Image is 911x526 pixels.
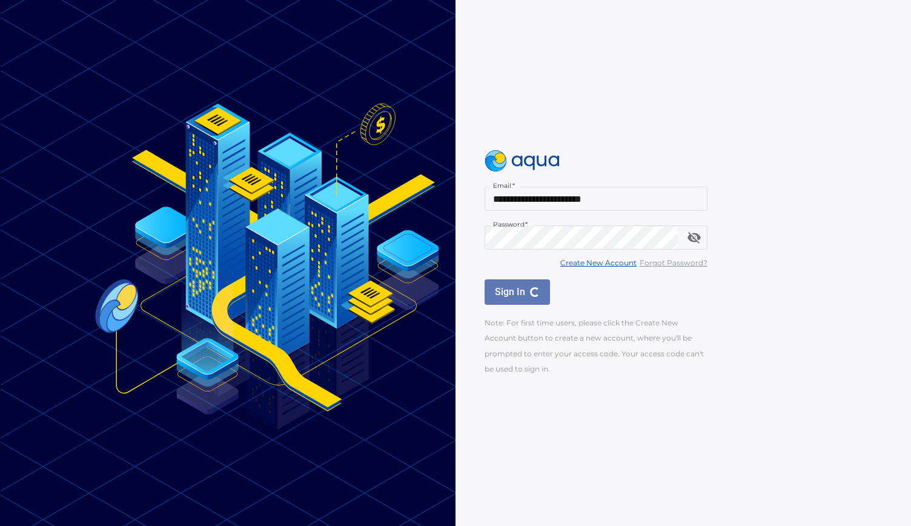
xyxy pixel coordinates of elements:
u: Forgot Password? [640,258,707,267]
button: toggle password visibility [682,225,706,250]
label: Email [493,181,515,190]
u: Create New Account [560,258,637,267]
label: Password [493,220,528,229]
span: Note: For first time users, please click the Create New Account button to create a new account, w... [485,318,704,373]
img: logo [485,150,560,172]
